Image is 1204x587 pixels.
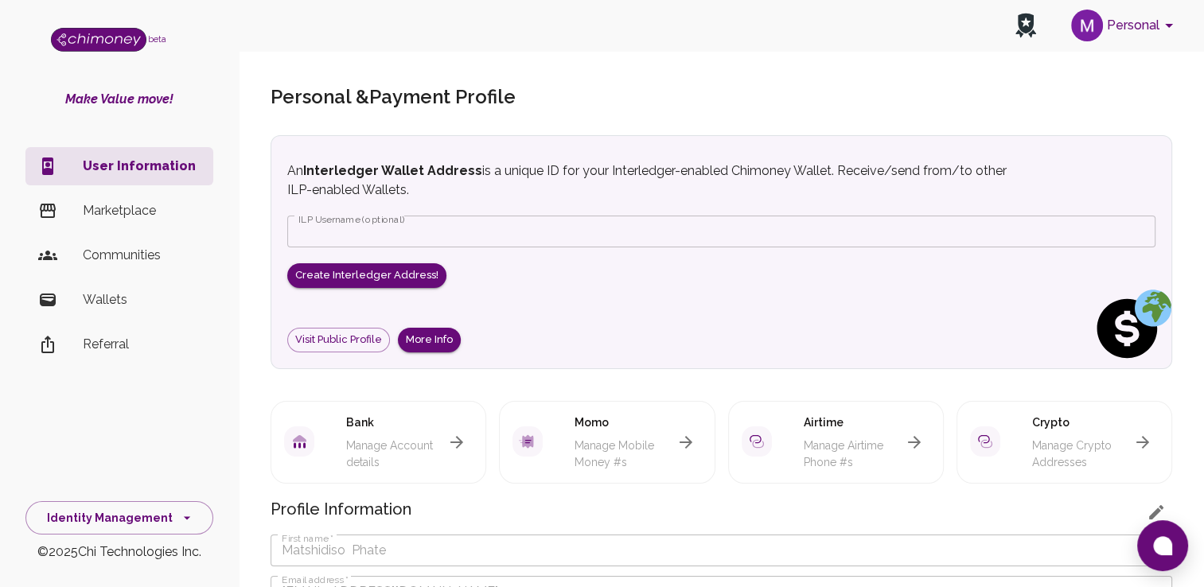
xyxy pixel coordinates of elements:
img: svg for account [970,426,1000,457]
span: beta [148,34,166,44]
h6: Profile Information [271,496,1172,522]
button: Open chat window [1137,520,1188,571]
img: Logo [51,28,146,52]
p: User Information [83,157,201,176]
button: More Info [398,328,461,352]
img: svg for account [284,426,314,457]
h6: Crypto [1032,414,1070,432]
h6: Airtime [804,414,844,432]
p: Manage Airtime Phone #s [804,437,898,469]
img: social spend [1092,289,1171,368]
h5: Personal & Payment Profile [271,84,1172,110]
img: avatar [1071,10,1103,41]
button: Identity Management [25,501,213,535]
img: svg for account [742,426,772,457]
h6: Momo [575,414,609,432]
label: ILP Username (optional) [298,212,405,226]
button: account of current user [1065,5,1185,46]
p: Manage Crypto Addresses [1032,437,1127,469]
p: Communities [83,246,201,265]
label: First name [282,531,333,545]
button: Create Interledger Address! [287,263,446,288]
p: Manage Account details [346,437,441,469]
a: Visit Public Profile [287,328,390,352]
p: Wallets [83,290,201,309]
p: An is a unique ID for your Interledger-enabled Chimoney Wallet. Receive/send from/to other ILP-en... [287,161,1011,200]
p: Manage Mobile Money #s [575,437,669,469]
p: Marketplace [83,201,201,220]
strong: Interledger Wallet Address [303,163,482,178]
h6: Bank [346,414,374,432]
p: Referral [83,335,201,354]
img: svg for account [512,426,543,457]
label: Email address [282,573,349,586]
